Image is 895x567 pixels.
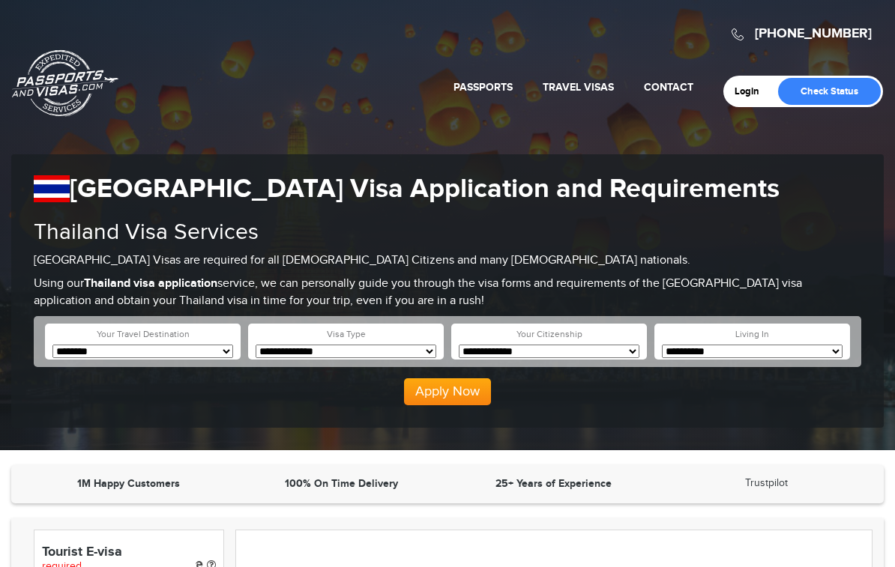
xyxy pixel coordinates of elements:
[453,81,513,94] a: Passports
[42,545,216,560] h4: Tourist E-visa
[34,220,861,245] h2: Thailand Visa Services
[285,477,398,490] strong: 100% On Time Delivery
[495,477,612,490] strong: 25+ Years of Experience
[735,328,769,341] label: Living In
[735,85,770,97] a: Login
[77,477,180,490] strong: 1M Happy Customers
[84,276,217,291] strong: Thailand visa application
[12,49,118,117] a: Passports & [DOMAIN_NAME]
[778,78,881,105] a: Check Status
[327,328,366,341] label: Visa Type
[745,477,788,489] a: Trustpilot
[644,81,693,94] a: Contact
[404,378,491,405] button: Apply Now
[755,25,872,42] a: [PHONE_NUMBER]
[516,328,582,341] label: Your Citizenship
[34,252,861,270] p: [GEOGRAPHIC_DATA] Visas are required for all [DEMOGRAPHIC_DATA] Citizens and many [DEMOGRAPHIC_DA...
[34,276,861,310] p: Using our service, we can personally guide you through the visa forms and requirements of the [GE...
[97,328,190,341] label: Your Travel Destination
[34,173,861,205] h1: [GEOGRAPHIC_DATA] Visa Application and Requirements
[543,81,614,94] a: Travel Visas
